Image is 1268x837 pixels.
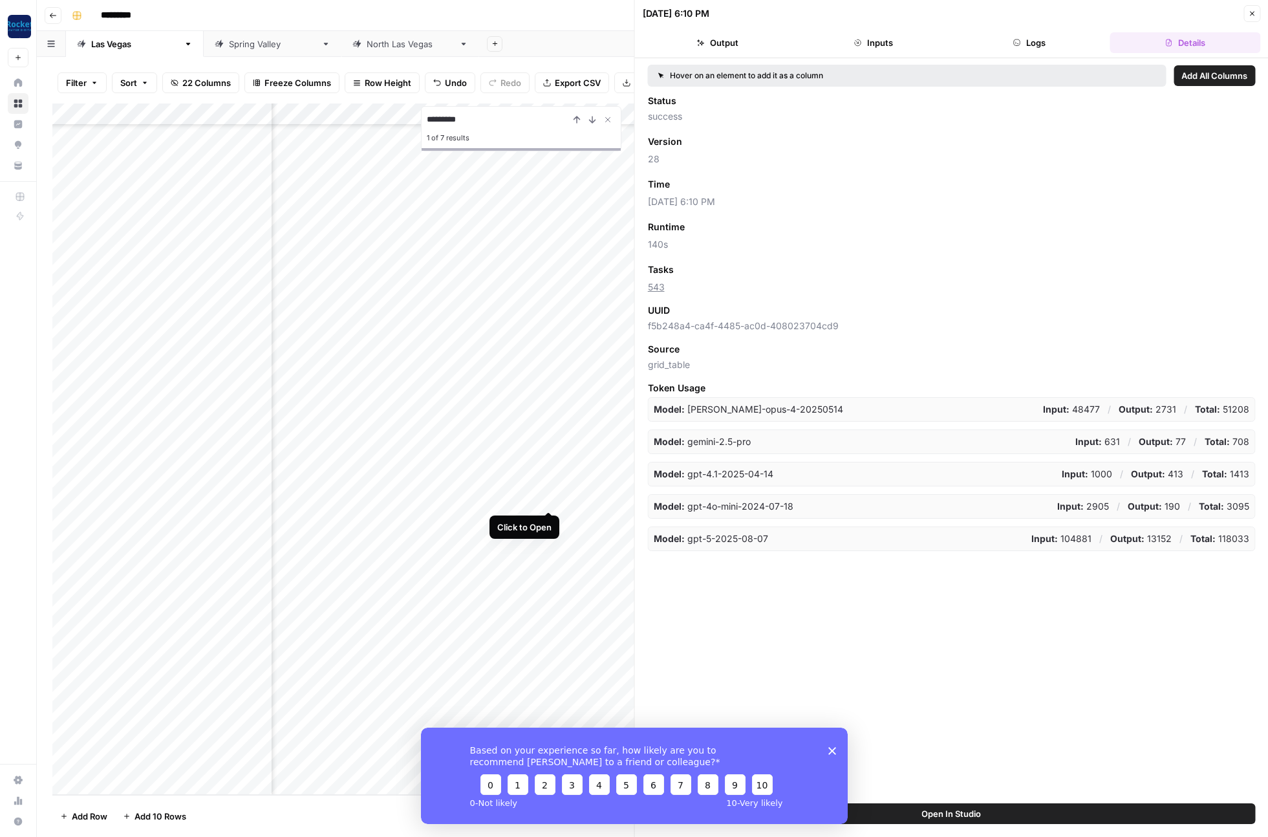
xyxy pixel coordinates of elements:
[162,72,239,93] button: 22 Columns
[648,304,670,317] span: UUID
[654,404,685,415] strong: Model:
[8,72,28,93] a: Home
[1108,403,1111,416] p: /
[8,770,28,790] a: Settings
[112,72,157,93] button: Sort
[1119,404,1153,415] strong: Output:
[1119,403,1176,416] p: 2731
[8,10,28,43] button: Workspace: Rocket Pilots
[648,358,1256,371] span: grid_table
[1205,436,1230,447] strong: Total:
[1202,468,1249,481] p: 1413
[648,135,682,148] span: Version
[8,790,28,811] a: Usage
[1075,436,1102,447] strong: Input:
[654,468,685,479] strong: Model:
[1181,69,1247,82] span: Add All Columns
[1191,468,1194,481] p: /
[8,93,28,114] a: Browse
[1062,468,1088,479] strong: Input:
[1190,533,1216,544] strong: Total:
[643,32,793,53] button: Output
[52,806,115,827] button: Add Row
[648,803,1256,824] button: Open In Studio
[1131,468,1183,481] p: 413
[1128,501,1162,512] strong: Output:
[1099,532,1102,545] p: /
[654,436,685,447] strong: Model:
[658,70,989,82] div: Hover on an element to add it as a column
[425,72,475,93] button: Undo
[1057,501,1084,512] strong: Input:
[569,112,585,127] button: Previous Result
[229,38,316,50] div: [GEOGRAPHIC_DATA]
[1110,533,1144,544] strong: Output:
[1110,532,1172,545] p: 13152
[648,195,1256,208] span: [DATE] 6:10 PM
[1202,468,1227,479] strong: Total:
[182,76,231,89] span: 22 Columns
[204,31,341,57] a: [GEOGRAPHIC_DATA]
[648,178,670,191] span: Time
[1128,435,1131,448] p: /
[1199,500,1249,513] p: 3095
[1117,500,1120,513] p: /
[648,320,1256,332] span: f5b248a4-ca4f-4485-ac0d-408023704cd9
[585,112,600,127] button: Next Result
[654,500,793,513] p: gpt-4o-mini-2024-07-18
[264,76,331,89] span: Freeze Columns
[954,32,1104,53] button: Logs
[648,263,674,276] span: Tasks
[134,810,186,823] span: Add 10 Rows
[120,76,137,89] span: Sort
[1174,65,1255,86] button: Add All Columns
[341,31,479,57] a: [GEOGRAPHIC_DATA]
[1128,500,1180,513] p: 190
[8,135,28,155] a: Opportunities
[1131,468,1165,479] strong: Output:
[500,76,521,89] span: Redo
[648,281,665,292] a: 543
[365,76,411,89] span: Row Height
[1110,32,1260,53] button: Details
[58,72,107,93] button: Filter
[1195,403,1249,416] p: 51208
[654,468,773,481] p: gpt-4.1-2025-04-14
[1075,435,1120,448] p: 631
[1031,532,1091,545] p: 104881
[648,343,680,356] span: Source
[654,533,685,544] strong: Model:
[8,811,28,832] button: Help + Support
[1194,435,1197,448] p: /
[1188,500,1191,513] p: /
[72,810,107,823] span: Add Row
[1043,403,1100,416] p: 48477
[1179,532,1183,545] p: /
[244,72,339,93] button: Freeze Columns
[1031,533,1058,544] strong: Input:
[345,72,420,93] button: Row Height
[1190,532,1249,545] p: 118033
[91,38,178,50] div: [GEOGRAPHIC_DATA]
[1139,435,1186,448] p: 77
[8,155,28,176] a: Your Data
[66,31,204,57] a: [GEOGRAPHIC_DATA]
[1062,468,1112,481] p: 1000
[115,806,194,827] button: Add 10 Rows
[66,76,87,89] span: Filter
[648,153,1256,166] span: 28
[535,72,609,93] button: Export CSV
[367,38,454,50] div: [GEOGRAPHIC_DATA]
